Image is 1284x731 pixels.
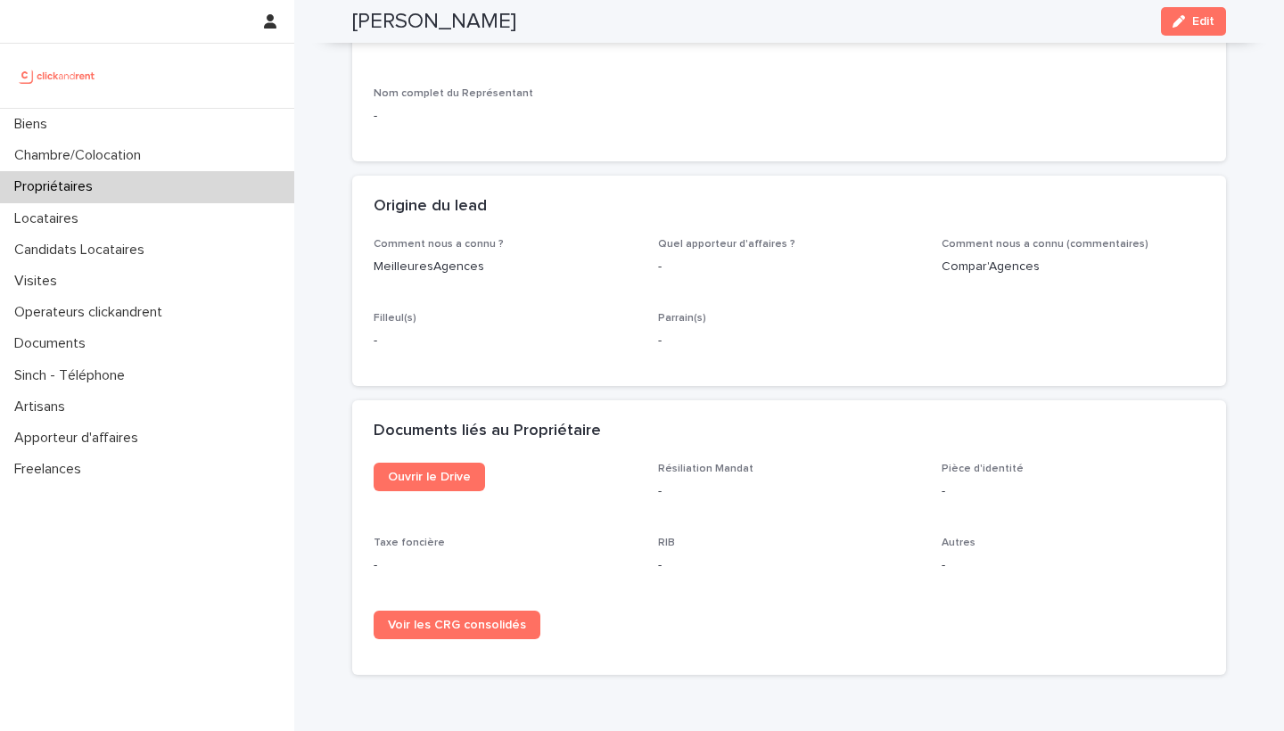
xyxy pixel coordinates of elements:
[374,611,540,639] a: Voir les CRG consolidés
[374,197,487,217] h2: Origine du lead
[352,9,516,35] h2: [PERSON_NAME]
[658,556,921,575] p: -
[1192,15,1214,28] span: Edit
[374,332,637,350] p: -
[374,538,445,548] span: Taxe foncière
[942,464,1024,474] span: Pièce d'identité
[942,556,1205,575] p: -
[374,258,637,276] p: MeilleuresAgences
[7,116,62,133] p: Biens
[7,304,177,321] p: Operateurs clickandrent
[942,538,975,548] span: Autres
[374,107,637,126] p: -
[7,367,139,384] p: Sinch - Téléphone
[942,239,1148,250] span: Comment nous a connu (commentaires)
[7,430,152,447] p: Apporteur d'affaires
[374,556,637,575] p: -
[658,239,795,250] span: Quel apporteur d'affaires ?
[658,464,753,474] span: Résiliation Mandat
[374,88,533,99] span: Nom complet du Représentant
[658,258,921,276] p: -
[942,258,1205,276] p: Compar'Agences
[942,482,1205,501] p: -
[7,242,159,259] p: Candidats Locataires
[7,335,100,352] p: Documents
[7,210,93,227] p: Locataires
[388,619,526,631] span: Voir les CRG consolidés
[7,273,71,290] p: Visites
[388,471,471,483] span: Ouvrir le Drive
[374,239,504,250] span: Comment nous a connu ?
[374,422,601,441] h2: Documents liés au Propriétaire
[7,398,79,415] p: Artisans
[7,147,155,164] p: Chambre/Colocation
[1161,7,1226,36] button: Edit
[374,463,485,491] a: Ouvrir le Drive
[374,313,416,324] span: Filleul(s)
[658,482,921,501] p: -
[14,58,101,94] img: UCB0brd3T0yccxBKYDjQ
[658,332,921,350] p: -
[658,538,675,548] span: RIB
[7,461,95,478] p: Freelances
[658,313,706,324] span: Parrain(s)
[7,178,107,195] p: Propriétaires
